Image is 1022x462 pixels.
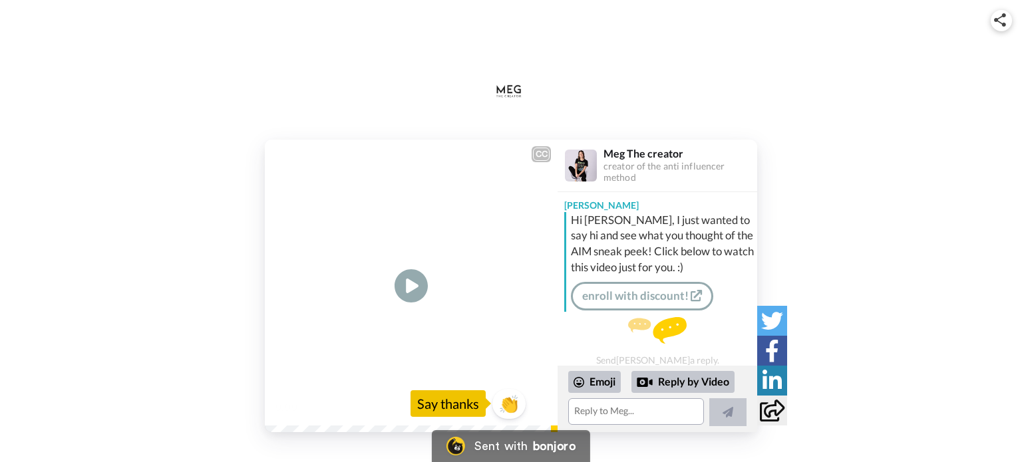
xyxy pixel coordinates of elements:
[411,390,486,417] div: Say thanks
[571,212,754,276] div: Hi [PERSON_NAME], I just wanted to say hi and see what you thought of the AIM sneak peek! Click b...
[533,440,576,452] div: bonjoro
[631,371,735,394] div: Reply by Video
[558,192,757,212] div: [PERSON_NAME]
[603,161,757,183] div: creator of the anti influencer method
[568,371,621,392] div: Emoji
[558,317,757,366] div: Send [PERSON_NAME] a reply.
[274,399,297,415] span: 0:00
[300,399,305,415] span: /
[571,282,713,310] a: enroll with discount!
[603,147,757,160] div: Meg The creator
[637,374,653,390] div: Reply by Video
[446,437,465,455] img: Bonjoro Logo
[533,148,550,161] div: CC
[492,389,526,419] button: 👏
[532,400,546,413] img: Full screen
[474,440,528,452] div: Sent with
[994,13,1006,27] img: ic_share.svg
[432,430,590,462] a: Bonjoro LogoSent withbonjoro
[628,317,687,344] img: message.svg
[492,393,526,414] span: 👏
[307,399,331,415] span: 0:44
[565,150,597,181] img: Profile Image
[484,66,538,120] img: logo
